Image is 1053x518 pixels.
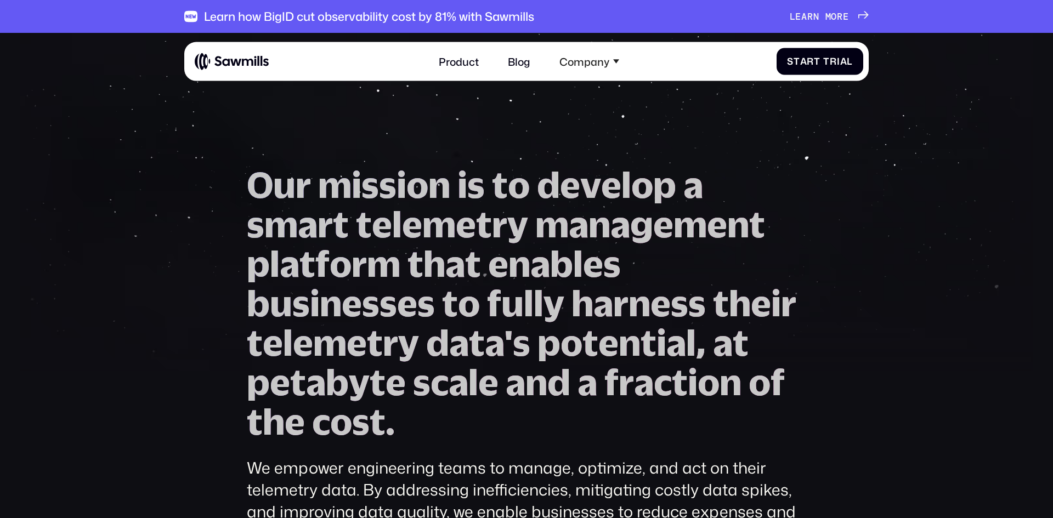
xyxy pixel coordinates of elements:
span: ' [505,322,513,362]
span: a [634,362,654,401]
span: i [397,164,406,204]
span: y [398,322,419,362]
span: n [320,283,342,322]
span: y [349,362,370,401]
span: i [457,164,467,204]
span: a [801,11,807,22]
span: a [306,362,326,401]
span: t [333,204,349,243]
span: t [247,401,263,441]
span: o [508,164,530,204]
span: , [696,322,706,362]
span: l [573,243,583,283]
span: b [247,283,270,322]
span: t [465,243,481,283]
span: h [729,283,751,322]
span: e [263,322,283,362]
span: l [686,322,696,362]
div: Learn how BigID cut observability cost by 81% with Sawmills [204,9,534,24]
span: e [397,283,417,322]
span: e [560,164,580,204]
span: r [781,283,796,322]
span: h [423,243,445,283]
span: r [352,243,367,283]
div: Company [551,47,627,76]
span: a [530,243,550,283]
span: s [292,283,310,322]
span: o [831,11,837,22]
span: o [561,322,582,362]
span: m [422,204,456,243]
span: t [407,243,423,283]
span: a [445,243,465,283]
span: e [601,164,621,204]
span: v [580,164,601,204]
span: p [653,164,676,204]
span: r [807,11,813,22]
span: p [247,243,270,283]
a: Learnmore [790,11,869,22]
span: t [733,322,749,362]
span: r [296,164,311,204]
span: e [478,362,499,401]
span: . [386,401,395,441]
span: m [313,322,347,362]
span: o [330,401,352,441]
span: a [280,243,299,283]
span: u [501,283,524,322]
span: o [330,243,352,283]
span: s [417,283,435,322]
span: a [449,362,468,401]
span: r [492,204,507,243]
span: p [247,362,270,401]
span: r [830,56,837,67]
span: l [847,56,853,67]
span: g [630,204,653,243]
span: n [727,204,749,243]
span: t [442,283,458,322]
span: c [654,362,672,401]
span: f [487,283,501,322]
span: n [588,204,610,243]
span: t [356,204,372,243]
span: o [749,362,771,401]
span: s [671,283,688,322]
span: s [362,283,380,322]
span: s [603,243,621,283]
span: y [544,283,564,322]
span: a [666,322,686,362]
span: l [392,204,402,243]
span: r [383,322,398,362]
span: e [402,204,422,243]
span: a [713,322,733,362]
span: n [619,322,641,362]
span: o [406,164,428,204]
span: n [508,243,530,283]
span: r [318,204,333,243]
span: s [413,362,431,401]
span: a [800,56,807,67]
span: a [683,164,703,204]
span: p [537,322,561,362]
span: e [653,204,673,243]
span: m [535,204,569,243]
span: a [449,322,469,362]
span: t [476,204,492,243]
span: O [247,164,273,204]
span: t [299,243,315,283]
span: m [264,204,298,243]
span: e [707,204,727,243]
span: o [631,164,653,204]
span: m [318,164,352,204]
span: s [379,164,397,204]
span: l [283,322,293,362]
a: Product [431,47,487,76]
span: r [807,56,814,67]
span: a [485,322,505,362]
span: e [270,362,290,401]
span: f [771,362,785,401]
span: n [525,362,547,401]
a: StartTrial [777,48,864,75]
span: o [698,362,720,401]
span: y [507,204,528,243]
